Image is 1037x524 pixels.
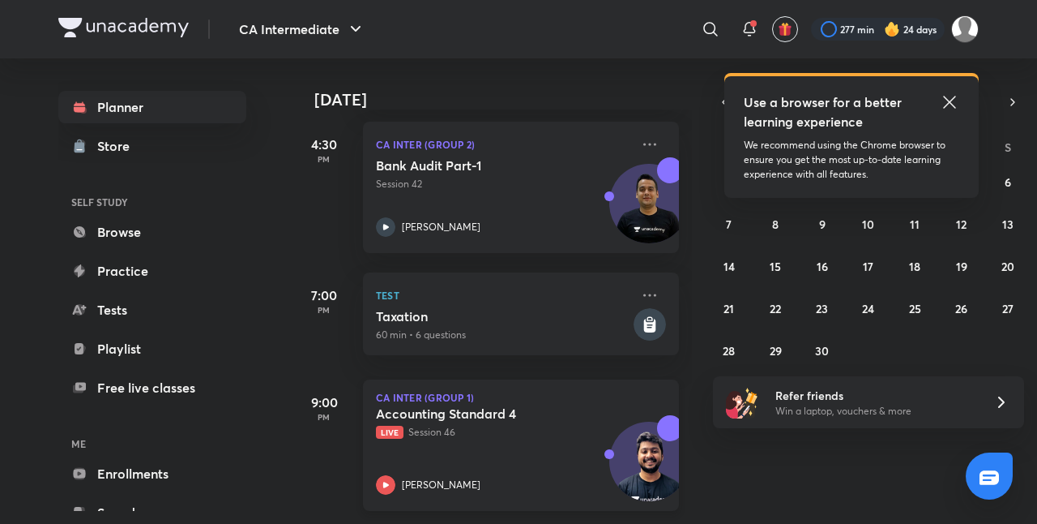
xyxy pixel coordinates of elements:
h5: Accounting Standard 4 [376,406,578,422]
button: September 29, 2025 [762,337,788,363]
h5: Bank Audit Part-1 [376,157,578,174]
button: September 25, 2025 [902,295,928,321]
a: Playlist [58,333,246,365]
p: [PERSON_NAME] [402,220,480,234]
abbr: September 24, 2025 [862,301,874,316]
abbr: September 13, 2025 [1002,217,1014,232]
a: Planner [58,91,246,123]
a: Tests [58,294,246,326]
button: September 9, 2025 [809,211,835,237]
abbr: September 10, 2025 [862,217,874,232]
button: September 21, 2025 [716,295,742,321]
p: PM [292,305,356,315]
a: Company Logo [58,18,189,41]
p: 60 min • 6 questions [376,328,630,342]
button: CA Intermediate [229,13,375,45]
p: CA Inter (Group 2) [376,135,630,154]
img: Avatar [610,431,688,509]
p: CA Inter (Group 1) [376,393,666,402]
abbr: September 15, 2025 [770,259,781,274]
button: September 14, 2025 [716,253,742,279]
abbr: September 12, 2025 [956,217,967,232]
img: Drashti Patel [951,15,979,43]
p: Session 46 [376,425,630,440]
h5: Use a browser for a better learning experience [744,92,905,131]
button: September 16, 2025 [809,253,835,279]
div: Store [97,136,139,156]
button: September 12, 2025 [949,211,975,237]
abbr: September 20, 2025 [1001,259,1014,274]
button: September 13, 2025 [995,211,1021,237]
abbr: September 7, 2025 [726,217,732,232]
p: Win a laptop, vouchers & more [775,404,975,419]
p: PM [292,154,356,164]
button: September 28, 2025 [716,337,742,363]
button: September 7, 2025 [716,211,742,237]
button: September 23, 2025 [809,295,835,321]
abbr: September 6, 2025 [1005,174,1011,190]
button: September 20, 2025 [995,253,1021,279]
a: Free live classes [58,372,246,404]
button: avatar [772,16,798,42]
button: September 26, 2025 [949,295,975,321]
button: September 30, 2025 [809,337,835,363]
button: September 15, 2025 [762,253,788,279]
abbr: September 29, 2025 [770,343,782,359]
abbr: September 17, 2025 [863,259,873,274]
abbr: September 16, 2025 [817,259,828,274]
a: Enrollments [58,457,246,490]
p: PM [292,412,356,422]
abbr: September 27, 2025 [1002,301,1014,316]
abbr: September 22, 2025 [770,301,781,316]
button: September 10, 2025 [856,211,881,237]
h6: SELF STUDY [58,188,246,216]
h4: [DATE] [314,90,695,110]
p: Test [376,286,630,305]
a: Store [58,130,246,162]
img: Company Logo [58,18,189,37]
h5: 9:00 [292,393,356,412]
abbr: September 26, 2025 [955,301,967,316]
abbr: September 9, 2025 [819,217,826,232]
abbr: September 14, 2025 [723,259,735,274]
button: September 8, 2025 [762,211,788,237]
button: September 24, 2025 [856,295,881,321]
a: Browse [58,216,246,248]
button: September 27, 2025 [995,295,1021,321]
abbr: September 25, 2025 [909,301,921,316]
img: referral [726,386,758,419]
abbr: September 21, 2025 [723,301,734,316]
p: Session 42 [376,177,630,191]
abbr: September 28, 2025 [723,343,735,359]
h6: ME [58,430,246,457]
button: September 18, 2025 [902,253,928,279]
h5: 7:00 [292,286,356,305]
abbr: September 8, 2025 [772,217,779,232]
abbr: September 11, 2025 [910,217,920,232]
span: Live [376,426,403,439]
button: September 17, 2025 [856,253,881,279]
p: We recommend using the Chrome browser to ensure you get the most up-to-date learning experience w... [744,138,959,182]
p: [PERSON_NAME] [402,478,480,492]
button: September 6, 2025 [995,169,1021,195]
button: September 11, 2025 [902,211,928,237]
button: September 22, 2025 [762,295,788,321]
abbr: September 30, 2025 [815,343,829,359]
abbr: September 19, 2025 [956,259,967,274]
img: avatar [778,22,792,37]
h5: Taxation [376,308,630,324]
abbr: Saturday [1005,140,1011,155]
abbr: September 18, 2025 [909,259,920,274]
img: streak [884,21,900,37]
abbr: September 23, 2025 [816,301,828,316]
img: Avatar [610,173,688,251]
a: Practice [58,255,246,287]
h6: Refer friends [775,387,975,404]
button: September 19, 2025 [949,253,975,279]
h5: 4:30 [292,135,356,154]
